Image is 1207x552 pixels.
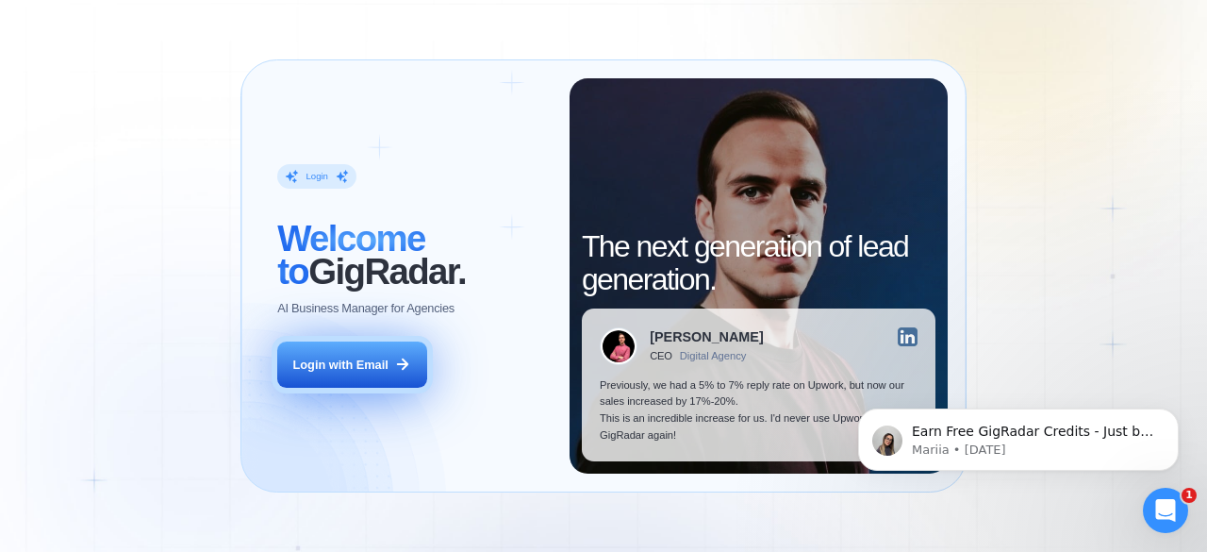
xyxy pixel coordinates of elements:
[277,300,455,317] p: AI Business Manager for Agencies
[306,171,328,183] div: Login
[293,357,389,374] div: Login with Email
[650,350,672,362] div: CEO
[650,330,763,343] div: [PERSON_NAME]
[277,218,425,292] span: Welcome to
[600,377,918,443] p: Previously, we had a 5% to 7% reply rate on Upwork, but now our sales increased by 17%-20%. This ...
[1143,488,1188,533] iframe: Intercom live chat
[277,222,552,288] h2: ‍ GigRadar.
[82,73,325,90] p: Message from Mariia, sent 2w ago
[582,230,935,296] h2: The next generation of lead generation.
[1182,488,1197,503] span: 1
[830,369,1207,501] iframe: Intercom notifications message
[82,55,325,520] span: Earn Free GigRadar Credits - Just by Sharing Your Story! 💬 Want more credits for sending proposal...
[680,350,747,362] div: Digital Agency
[277,342,426,389] button: Login with Email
